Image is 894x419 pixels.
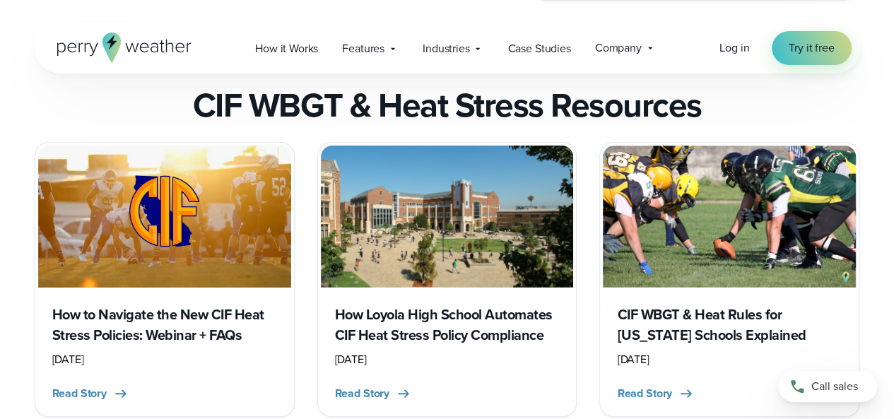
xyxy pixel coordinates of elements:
span: Case Studies [507,40,570,57]
a: Call sales [778,371,877,402]
span: Industries [423,40,469,57]
a: How it Works [243,34,330,63]
span: Read Story [335,385,389,402]
h3: How Loyola High School Automates CIF Heat Stress Policy Compliance [335,305,560,346]
div: [DATE] [335,351,560,368]
h3: CIF WBGT & Heat Rules for [US_STATE] Schools Explained [617,305,842,346]
h3: How to Navigate the New CIF Heat Stress Policies: Webinar + FAQs [52,305,277,346]
a: CIF Wet Bulb Globe Temp CIF WBGT & Heat Rules for [US_STATE] Schools Explained [DATE] Read Story [599,142,859,417]
span: How it Works [255,40,318,57]
span: Log in [719,40,749,56]
img: CIF Wet Bulb Globe Temp [603,146,856,288]
button: Read Story [52,385,129,402]
span: Call sales [811,378,858,395]
div: [DATE] [52,351,277,368]
h2: CIF WBGT & Heat Stress Resources [193,85,702,125]
button: Read Story [617,385,694,402]
button: Read Story [335,385,412,402]
a: Try it free [772,31,851,65]
span: Read Story [617,385,671,402]
img: CIF heat stress policies webinar [38,146,291,288]
span: Read Story [52,385,107,402]
div: [DATE] [617,351,842,368]
span: Company [595,40,642,57]
div: slideshow [35,142,860,417]
a: Case Studies [495,34,582,63]
a: CIF heat stress policies webinar How to Navigate the New CIF Heat Stress Policies: Webinar + FAQs... [35,142,295,417]
span: Features [342,40,384,57]
a: How Loyola High School Automates CIF Heat Stress Policy Compliance [DATE] Read Story [317,142,577,417]
a: Log in [719,40,749,57]
span: Try it free [789,40,834,57]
